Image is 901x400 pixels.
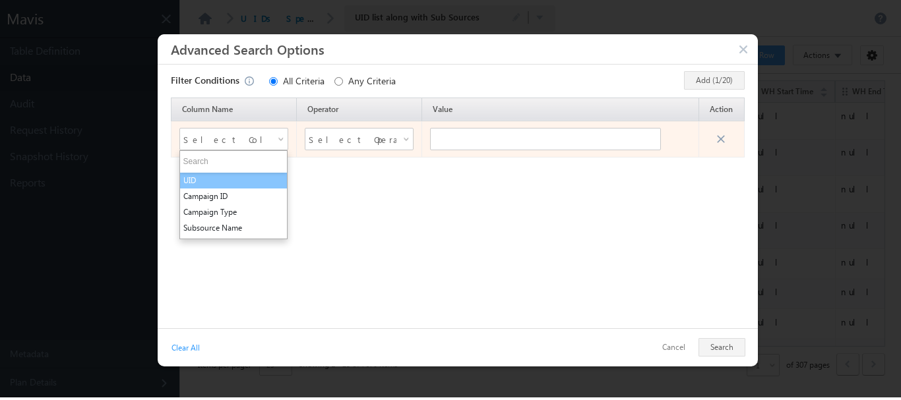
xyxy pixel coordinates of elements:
[307,104,338,114] span: Operator
[433,104,452,114] span: Value
[171,38,745,61] h3: Advanced Search Options
[170,335,201,353] a: Clear
[239,74,269,88] div: Maximum allowed filter conditions per table are 20
[171,74,239,90] strong: Filter Conditions
[283,74,334,87] label: All Criteria
[180,220,288,236] li: Subsource Name
[180,204,288,220] li: Campaign Type
[710,104,733,114] span: Action
[180,188,288,204] li: Campaign ID
[309,129,393,149] span: Select Operator
[180,151,288,173] input: Search
[652,338,695,357] button: Cancel
[180,236,288,252] li: Send to Dailer
[182,104,233,114] span: Column Name
[180,173,288,188] li: UID
[348,74,406,87] label: Any Criteria
[183,129,268,149] span: Select Column Name
[714,128,731,144] span: Cancel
